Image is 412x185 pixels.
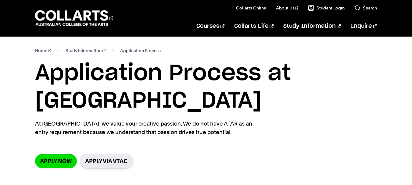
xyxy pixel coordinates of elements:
[276,5,299,11] a: About Us
[35,119,258,137] p: At [GEOGRAPHIC_DATA], we value your creative passion. We do not have ATAR as an entry requirement...
[35,9,113,27] div: Go to homepage
[35,46,51,55] a: Home
[35,60,377,115] h1: Application Process at [GEOGRAPHIC_DATA]
[35,154,77,168] a: Apply now
[80,154,133,169] a: Apply via VTAC
[120,46,161,55] span: Application Process
[308,5,345,11] a: Student Login
[234,16,274,36] a: Collarts Life
[236,5,266,11] a: Collarts Online
[66,46,106,55] a: Study information
[350,16,377,36] a: Enquire
[196,16,224,36] a: Courses
[283,16,341,36] a: Study Information
[354,5,377,11] a: Search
